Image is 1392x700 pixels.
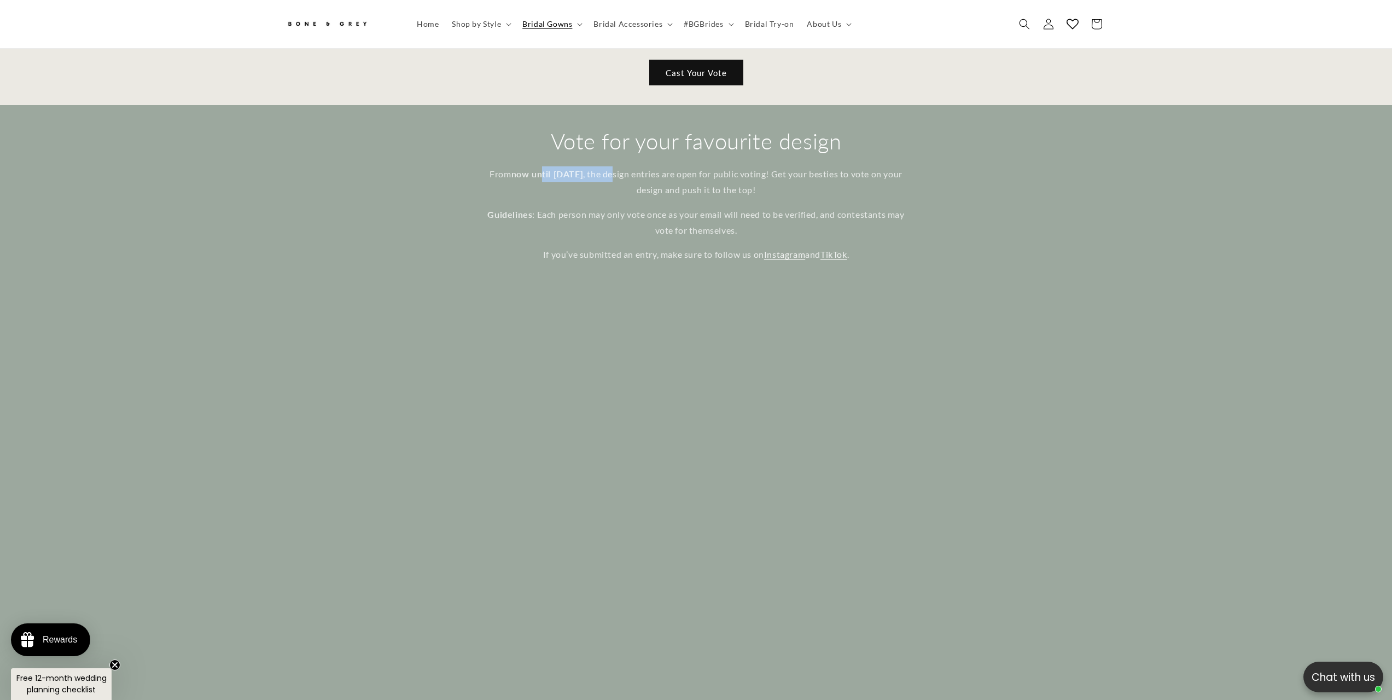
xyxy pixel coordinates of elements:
a: Instagram [764,249,805,259]
span: Bridal Try-on [745,19,794,29]
p: Chat with us [1303,669,1383,685]
span: #BGBrides [684,19,723,29]
p: : Each person may only vote once as your email will need to be verified, and contestants may vote... [483,207,910,239]
summary: Search [1012,12,1036,36]
a: Cast Your Vote [649,60,743,85]
div: Rewards [43,635,77,645]
img: Bone and Grey Bridal [286,15,368,33]
strong: Guidelines [487,209,532,219]
button: Close teaser [109,659,120,670]
button: Open chatbox [1303,662,1383,692]
summary: About Us [800,13,856,36]
a: TikTok [820,249,847,259]
summary: Shop by Style [445,13,516,36]
a: Home [410,13,445,36]
p: If you’ve submitted an entry, make sure to follow us on and . [483,247,910,263]
strong: now until [DATE] [511,169,584,179]
span: Home [417,19,439,29]
span: Bridal Accessories [593,19,662,29]
span: Free 12-month wedding planning checklist [16,673,107,695]
summary: Bridal Gowns [516,13,587,36]
summary: #BGBrides [677,13,738,36]
span: Shop by Style [452,19,501,29]
a: Bridal Try-on [738,13,801,36]
div: Free 12-month wedding planning checklistClose teaser [11,668,112,700]
span: Bridal Gowns [522,19,572,29]
span: About Us [807,19,841,29]
a: Bone and Grey Bridal [282,11,399,37]
summary: Bridal Accessories [587,13,677,36]
h2: Vote for your favourite design [483,127,910,155]
p: From , the design entries are open for public voting! Get your besties to vote on your design and... [483,166,910,198]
